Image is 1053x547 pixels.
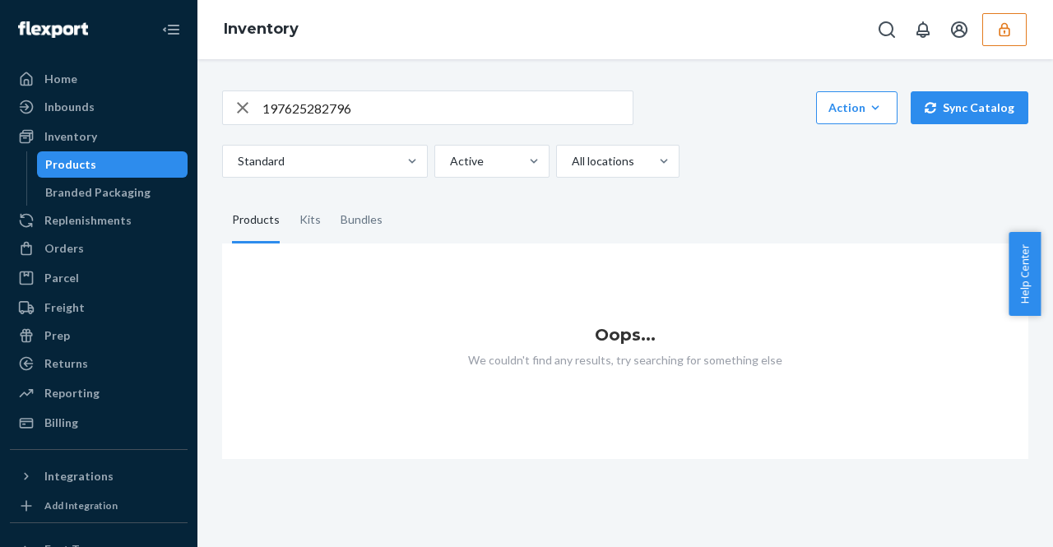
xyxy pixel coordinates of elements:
button: Action [816,91,898,124]
div: Kits [299,197,321,243]
iframe: Opens a widget where you can chat to one of our agents [949,498,1037,539]
a: Add Integration [10,496,188,516]
div: Action [828,100,885,116]
div: Orders [44,240,84,257]
h1: Oops... [222,326,1028,344]
button: Open Search Box [870,13,903,46]
div: Reporting [44,385,100,401]
a: Billing [10,410,188,436]
div: Add Integration [44,498,118,512]
a: Returns [10,350,188,377]
div: Inventory [44,128,97,145]
a: Parcel [10,265,188,291]
button: Open account menu [943,13,976,46]
div: Parcel [44,270,79,286]
button: Sync Catalog [911,91,1028,124]
input: All locations [570,153,572,169]
div: Products [45,156,96,173]
a: Replenishments [10,207,188,234]
div: Branded Packaging [45,184,151,201]
ol: breadcrumbs [211,6,312,53]
div: Integrations [44,468,114,484]
input: Standard [236,153,238,169]
a: Inventory [10,123,188,150]
div: Bundles [341,197,383,243]
a: Inventory [224,20,299,38]
a: Inbounds [10,94,188,120]
div: Prep [44,327,70,344]
div: Products [232,197,280,243]
a: Branded Packaging [37,179,188,206]
button: Close Navigation [155,13,188,46]
a: Products [37,151,188,178]
a: Orders [10,235,188,262]
div: Returns [44,355,88,372]
div: Freight [44,299,85,316]
a: Home [10,66,188,92]
div: Inbounds [44,99,95,115]
a: Reporting [10,380,188,406]
button: Open notifications [907,13,939,46]
button: Integrations [10,463,188,489]
a: Freight [10,294,188,321]
p: We couldn't find any results, try searching for something else [222,352,1028,369]
div: Billing [44,415,78,431]
input: Active [448,153,450,169]
button: Help Center [1009,232,1041,316]
img: Flexport logo [18,21,88,38]
div: Replenishments [44,212,132,229]
div: Home [44,71,77,87]
input: Search inventory by name or sku [262,91,633,124]
a: Prep [10,322,188,349]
